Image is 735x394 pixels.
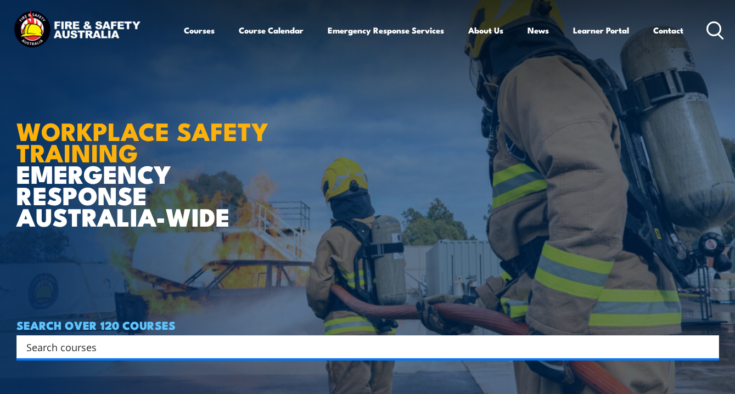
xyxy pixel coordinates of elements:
button: Search magnifier button [700,339,715,354]
h4: SEARCH OVER 120 COURSES [16,319,719,331]
a: Emergency Response Services [328,17,444,43]
form: Search form [29,339,697,354]
a: Contact [653,17,683,43]
input: Search input [26,339,695,355]
a: About Us [468,17,503,43]
a: News [528,17,549,43]
a: Learner Portal [573,17,629,43]
h1: EMERGENCY RESPONSE AUSTRALIA-WIDE [16,92,285,227]
strong: WORKPLACE SAFETY TRAINING [16,111,268,171]
a: Courses [184,17,215,43]
a: Course Calendar [239,17,304,43]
